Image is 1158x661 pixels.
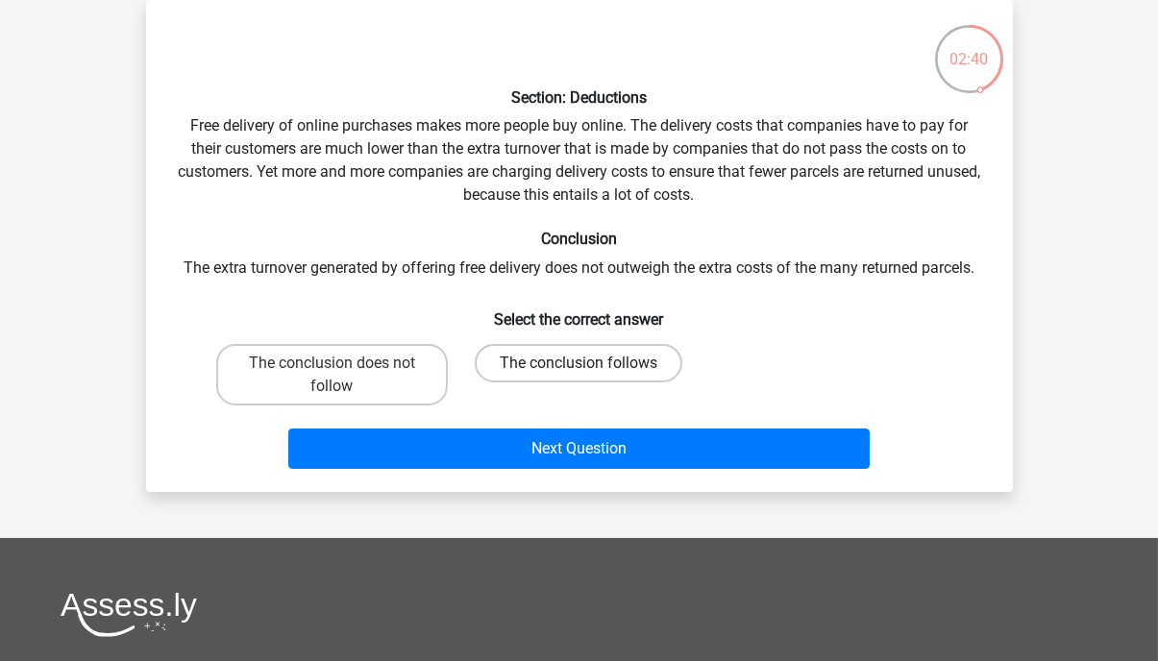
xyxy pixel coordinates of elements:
h6: Conclusion [177,230,982,248]
button: Next Question [288,428,870,469]
label: The conclusion does not follow [216,344,448,405]
label: The conclusion follows [475,344,682,382]
div: 02:40 [933,23,1005,71]
div: Free delivery of online purchases makes more people buy online. The delivery costs that companies... [154,15,1005,477]
h6: Select the correct answer [177,295,982,329]
h6: Section: Deductions [177,88,982,107]
img: Assessly logo [61,592,197,637]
